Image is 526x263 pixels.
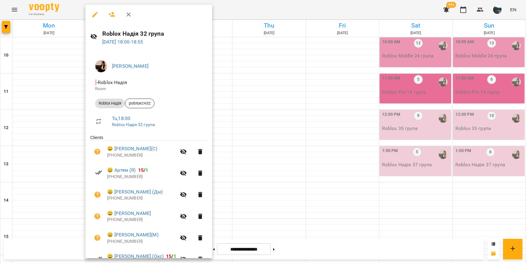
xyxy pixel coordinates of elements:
span: - Roblox Надія [95,80,128,85]
a: 😀 [PERSON_NAME](С) [107,145,157,152]
span: роблоксН32 [125,101,154,106]
b: / [166,253,176,259]
img: f1c8304d7b699b11ef2dd1d838014dff.jpg [95,60,107,72]
p: Room [95,86,202,92]
span: 15 [138,167,144,173]
p: [PHONE_NUMBER] [107,239,176,245]
h6: Roblox Надія 32 група [102,29,208,38]
button: Unpaid. Bill the attendance? [90,144,105,159]
button: Unpaid. Bill the attendance? [90,209,105,224]
a: [PERSON_NAME] [112,63,148,69]
a: 😀 Артем (Я) [107,167,136,174]
svg: Paid [95,169,102,176]
p: [PHONE_NUMBER] [107,217,176,223]
button: Unpaid. Bill the attendance? [90,187,105,202]
a: 😀 [PERSON_NAME](М) [107,231,158,239]
p: [PHONE_NUMBER] [107,174,176,180]
a: Roblox Надія 32 група [112,122,155,127]
div: роблоксН32 [125,99,155,108]
p: [PHONE_NUMBER] [107,152,176,158]
p: [PHONE_NUMBER] [107,195,176,201]
span: 1 [174,253,176,259]
span: 15 [166,253,171,259]
svg: Paid [95,255,102,262]
a: Tu , 18:00 [112,115,130,121]
span: Roblox Надія [95,101,125,106]
button: Unpaid. Bill the attendance? [90,231,105,245]
a: 😀 [PERSON_NAME] [107,210,151,217]
b: / [138,167,148,173]
a: 😀 [PERSON_NAME] (Окс) [107,253,164,260]
a: [DATE] 18:00-18:55 [102,39,143,45]
a: 😀 [PERSON_NAME] (Дм) [107,188,163,196]
span: 1 [145,167,148,173]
